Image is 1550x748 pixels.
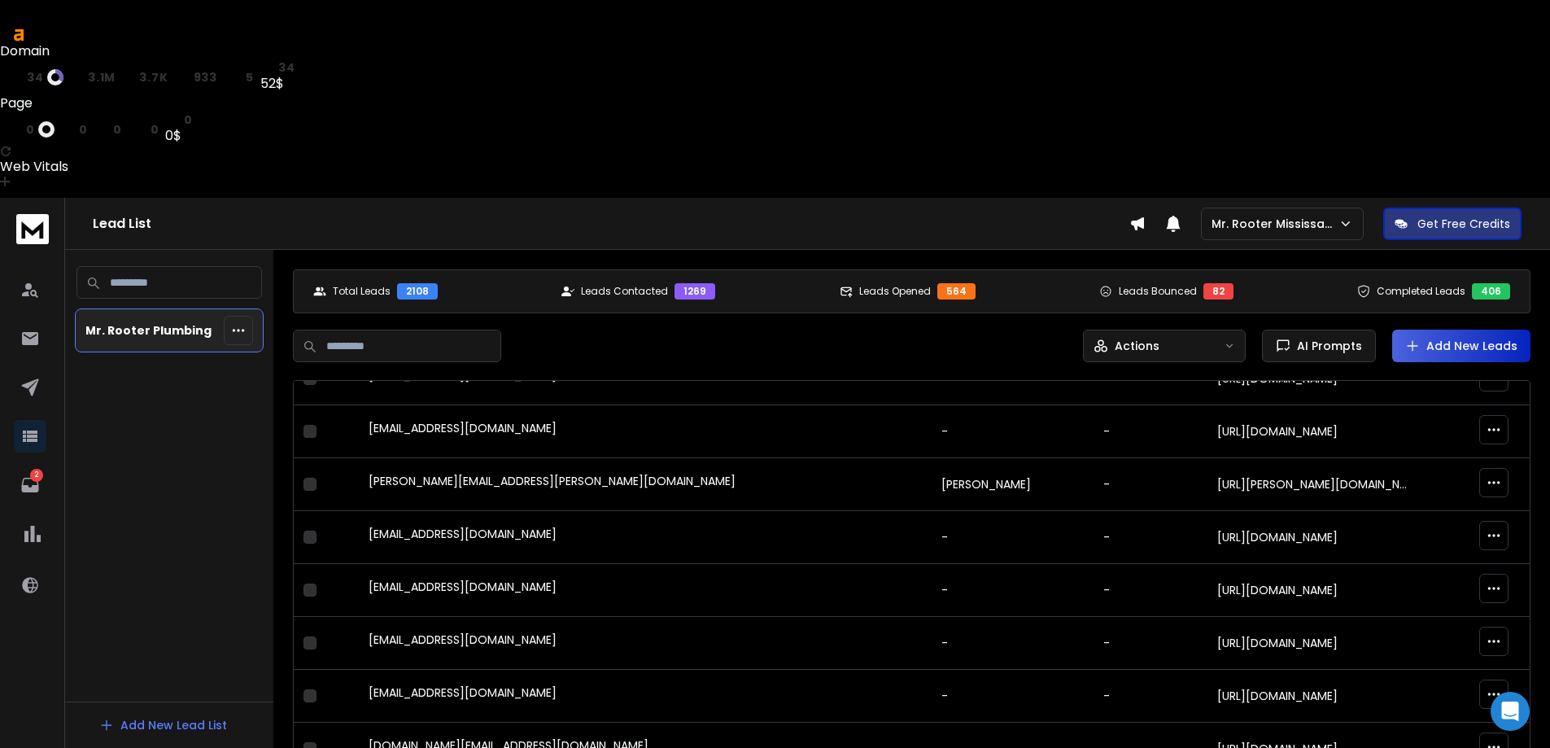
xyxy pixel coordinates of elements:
[1207,458,1418,511] td: [URL][PERSON_NAME][DOMAIN_NAME]
[128,123,146,136] span: kw
[122,71,168,84] a: rp3.7K
[369,579,922,601] div: [EMAIL_ADDRESS][DOMAIN_NAME]
[27,71,43,84] span: 34
[1392,330,1530,362] button: Add New Leads
[260,74,295,94] div: 52$
[1207,511,1418,564] td: [URL][DOMAIN_NAME]
[88,71,116,84] span: 3.1M
[937,283,976,300] div: 564
[151,123,159,136] span: 0
[932,564,1094,617] td: -
[30,469,43,482] p: 2
[1207,405,1418,458] td: [URL][DOMAIN_NAME]
[8,123,23,136] span: ur
[165,113,180,126] span: st
[369,473,922,496] div: [PERSON_NAME][EMAIL_ADDRESS][PERSON_NAME][DOMAIN_NAME]
[128,123,159,136] a: kw0
[194,71,217,84] span: 933
[369,420,922,443] div: [EMAIL_ADDRESS][DOMAIN_NAME]
[1212,216,1338,232] p: Mr. Rooter Mississauga
[122,71,136,84] span: rp
[369,685,922,707] div: [EMAIL_ADDRESS][DOMAIN_NAME]
[70,71,85,84] span: ar
[1094,564,1208,617] td: -
[113,123,122,136] span: 0
[174,71,217,84] a: rd933
[61,123,87,136] a: rp0
[1094,458,1208,511] td: -
[94,123,109,136] span: rd
[93,214,1129,234] h1: Lead List
[859,285,931,298] p: Leads Opened
[1094,405,1208,458] td: -
[369,526,922,549] div: [EMAIL_ADDRESS][DOMAIN_NAME]
[165,126,192,146] div: 0$
[1094,511,1208,564] td: -
[94,123,121,136] a: rd0
[8,69,63,85] a: dr34
[70,71,116,84] a: ar3.1M
[246,71,254,84] span: 5
[932,670,1094,723] td: -
[8,71,24,84] span: dr
[369,632,922,654] div: [EMAIL_ADDRESS][DOMAIN_NAME]
[1203,283,1233,300] div: 82
[1094,617,1208,670] td: -
[174,71,190,84] span: rd
[8,121,55,138] a: ur0
[14,469,46,501] a: 2
[932,617,1094,670] td: -
[675,283,715,300] div: 1269
[1119,285,1197,298] p: Leads Bounced
[581,285,668,298] p: Leads Contacted
[184,113,193,126] span: 0
[1290,338,1362,354] span: AI Prompts
[85,322,212,339] p: Mr. Rooter Plumbing
[932,405,1094,458] td: -
[397,283,438,300] div: 2108
[278,61,295,74] span: 34
[1383,208,1522,240] button: Get Free Credits
[165,113,192,126] a: st0
[1207,670,1418,723] td: [URL][DOMAIN_NAME]
[1262,330,1376,362] button: AI Prompts
[932,458,1094,511] td: [PERSON_NAME]
[1094,670,1208,723] td: -
[61,123,75,136] span: rp
[1491,692,1530,731] div: Open Intercom Messenger
[932,511,1094,564] td: -
[333,285,391,298] p: Total Leads
[26,123,35,136] span: 0
[1207,617,1418,670] td: [URL][DOMAIN_NAME]
[79,123,88,136] span: 0
[224,71,242,84] span: kw
[86,709,240,741] button: Add New Lead List
[16,214,49,244] img: logo
[224,71,254,84] a: kw5
[1472,283,1510,300] div: 406
[260,61,275,74] span: st
[1377,285,1465,298] p: Completed Leads
[1207,564,1418,617] td: [URL][DOMAIN_NAME]
[1115,338,1159,354] p: Actions
[260,61,295,74] a: st34
[1417,216,1510,232] p: Get Free Credits
[1405,338,1517,354] a: Add New Leads
[139,71,168,84] span: 3.7K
